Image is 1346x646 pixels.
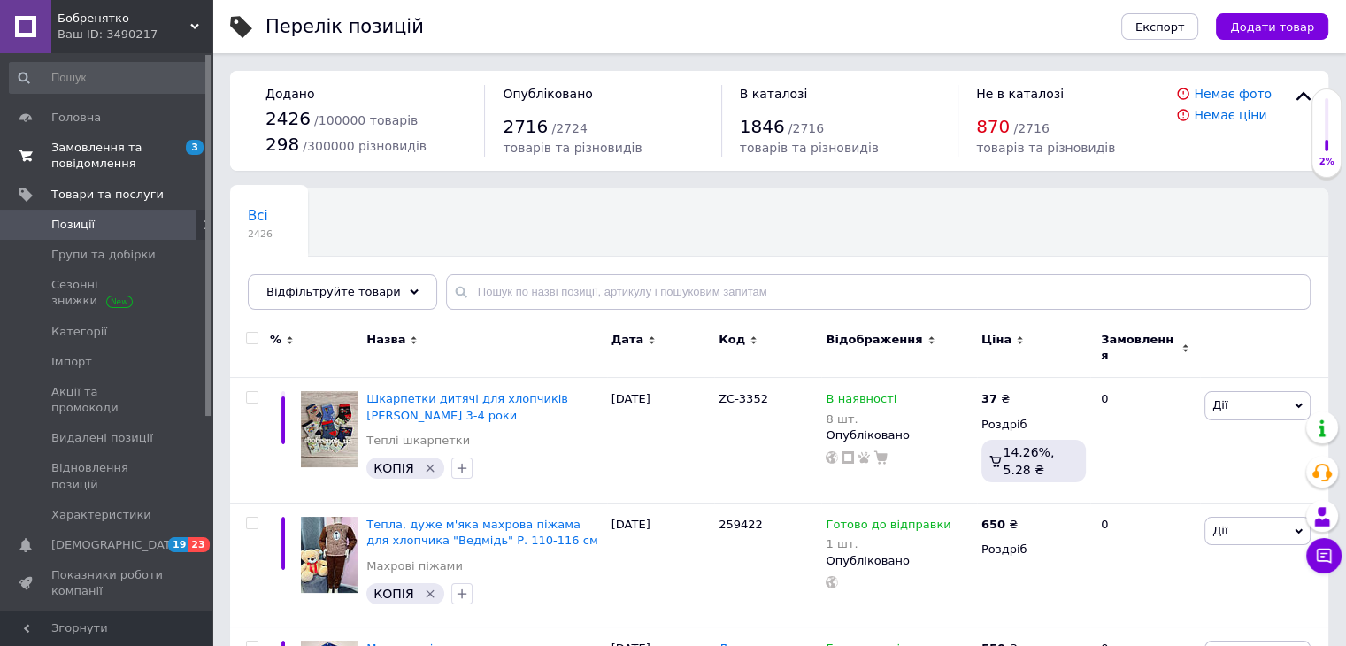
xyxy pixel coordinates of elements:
span: 2426 [248,227,273,241]
span: 1846 [740,116,785,137]
div: 1 шт. [826,537,950,550]
span: % [270,332,281,348]
div: Опубліковано [826,427,972,443]
span: Відображення [826,332,922,348]
span: / 300000 різновидів [303,139,427,153]
span: 298 [265,134,299,155]
span: 3 [186,140,204,155]
span: Ціна [981,332,1011,348]
span: Групи та добірки [51,247,156,263]
span: Видалені позиції [51,430,153,446]
div: 0 [1090,504,1200,627]
span: Відновлення позицій [51,460,164,492]
button: Чат з покупцем [1306,538,1342,573]
span: Дата [611,332,644,348]
div: 8 шт. [826,412,896,426]
span: Код [719,332,745,348]
span: товарів та різновидів [976,141,1115,155]
div: ₴ [981,517,1018,533]
span: 2426 [265,108,311,129]
span: товарів та різновидів [740,141,879,155]
span: 259422 [719,518,763,531]
a: Теплі шкарпетки [366,433,470,449]
span: 23 [188,537,209,552]
svg: Видалити мітку [423,587,437,601]
div: [DATE] [607,378,714,504]
span: В наявності [826,392,896,411]
span: Додати товар [1230,20,1314,34]
a: Немає фото [1194,87,1272,101]
span: / 2724 [551,121,587,135]
div: Роздріб [981,417,1086,433]
span: Сезонні знижки [51,277,164,309]
span: Готово до відправки [826,518,950,536]
svg: Видалити мітку [423,461,437,475]
span: 870 [976,116,1010,137]
span: Не в каталозі [976,87,1064,101]
a: Махрові піжами [366,558,463,574]
input: Пошук [9,62,209,94]
div: Опубліковано [826,553,972,569]
span: Всі [248,208,268,224]
span: Дії [1212,398,1227,411]
span: Товари та послуги [51,187,164,203]
div: ₴ [981,391,1010,407]
span: Бобренятко [58,11,190,27]
button: Додати товар [1216,13,1328,40]
span: Позиції [51,217,95,233]
span: Дії [1212,524,1227,537]
span: В каталозі [740,87,808,101]
span: Назва [366,332,405,348]
a: Шкарпетки дитячі для хлопчиків [PERSON_NAME] 3-4 роки [366,392,568,421]
span: 2716 [503,116,548,137]
span: 14.26%, 5.28 ₴ [1003,445,1054,477]
span: Головна [51,110,101,126]
span: Імпорт [51,354,92,370]
span: Категорії [51,324,107,340]
div: [DATE] [607,504,714,627]
div: Ваш ID: 3490217 [58,27,212,42]
img: Носки детские для мальчиков Фенна 3-4 года [301,391,358,467]
a: Немає ціни [1194,108,1266,122]
span: Замовлення та повідомлення [51,140,164,172]
span: КОПІЯ [373,587,413,601]
span: Характеристики [51,507,151,523]
span: / 2716 [1013,121,1049,135]
span: КОПІЯ [373,461,413,475]
span: / 100000 товарів [314,113,418,127]
div: 0 [1090,378,1200,504]
span: [DEMOGRAPHIC_DATA] [51,537,182,553]
span: товарів та різновидів [503,141,642,155]
a: Тепла, дуже м'яка махрова піжама для хлопчика "Ведмідь" Р. 110-116 см [366,518,597,547]
button: Експорт [1121,13,1199,40]
span: Додано [265,87,314,101]
b: 37 [981,392,997,405]
input: Пошук по назві позиції, артикулу і пошуковим запитам [446,274,1311,310]
span: Опубліковано [503,87,593,101]
span: / 2716 [788,121,824,135]
span: Акції та промокоди [51,384,164,416]
span: Показники роботи компанії [51,567,164,599]
span: Замовлення [1101,332,1177,364]
span: ZC-3352 [719,392,768,405]
span: 19 [168,537,188,552]
span: Експорт [1135,20,1185,34]
div: Роздріб [981,542,1086,558]
span: Відфільтруйте товари [266,285,401,298]
div: 2% [1312,156,1341,168]
img: Тёплая, очень мягкая махровая пижама для мальчика "Медведь" Р. 110-116 см [301,517,358,593]
b: 650 [981,518,1005,531]
div: Перелік позицій [265,18,424,36]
